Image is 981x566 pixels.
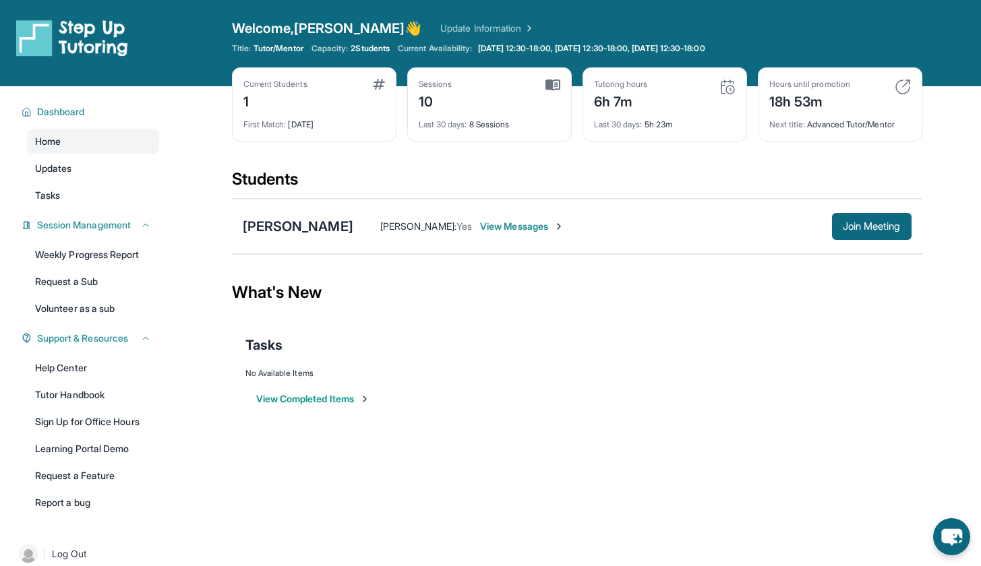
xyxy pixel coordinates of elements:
div: Students [232,168,922,198]
span: Log Out [52,547,87,561]
img: card [545,79,560,91]
span: Tutor/Mentor [254,43,303,54]
span: Title: [232,43,251,54]
button: chat-button [933,518,970,555]
div: 5h 23m [594,111,736,130]
a: Weekly Progress Report [27,243,159,267]
span: Tasks [245,336,283,354]
div: Sessions [419,79,452,90]
div: [PERSON_NAME] [243,217,353,236]
button: View Completed Items [256,392,370,406]
div: No Available Items [245,368,909,379]
img: Chevron Right [521,22,535,35]
a: Volunteer as a sub [27,296,159,321]
span: Capacity: [311,43,349,54]
a: Tutor Handbook [27,383,159,407]
img: user-img [19,544,38,563]
span: First Match : [243,119,287,129]
span: Tasks [35,189,60,202]
button: Dashboard [32,105,151,119]
span: Join Meeting [843,222,901,230]
a: Update Information [440,22,535,35]
a: [DATE] 12:30-18:00, [DATE] 12:30-18:00, [DATE] 12:30-18:00 [475,43,708,54]
span: Last 30 days : [594,119,643,129]
span: [PERSON_NAME] : [380,220,456,232]
div: 1 [243,90,307,111]
div: 10 [419,90,452,111]
img: card [373,79,385,90]
img: card [719,79,736,95]
button: Support & Resources [32,332,151,345]
span: | [43,546,47,562]
span: Home [35,135,61,148]
button: Session Management [32,218,151,232]
a: Sign Up for Office Hours [27,410,159,434]
a: Home [27,129,159,154]
a: Help Center [27,356,159,380]
img: Chevron-Right [554,221,564,232]
div: [DATE] [243,111,385,130]
span: Support & Resources [37,332,128,345]
div: 18h 53m [769,90,850,111]
div: 8 Sessions [419,111,560,130]
div: Tutoring hours [594,79,648,90]
span: [DATE] 12:30-18:00, [DATE] 12:30-18:00, [DATE] 12:30-18:00 [478,43,705,54]
a: Request a Sub [27,270,159,294]
div: 6h 7m [594,90,648,111]
span: Updates [35,162,72,175]
img: card [895,79,911,95]
button: Join Meeting [832,213,912,240]
div: Hours until promotion [769,79,850,90]
span: Current Availability: [398,43,472,54]
span: Yes [456,220,472,232]
div: What's New [232,263,922,322]
div: Current Students [243,79,307,90]
span: Welcome, [PERSON_NAME] 👋 [232,19,422,38]
div: Advanced Tutor/Mentor [769,111,911,130]
a: Updates [27,156,159,181]
span: Next title : [769,119,806,129]
span: Session Management [37,218,131,232]
a: Report a bug [27,491,159,515]
span: View Messages [480,220,564,233]
span: Last 30 days : [419,119,467,129]
a: Tasks [27,183,159,208]
img: logo [16,19,128,57]
span: 2 Students [351,43,390,54]
span: Dashboard [37,105,85,119]
a: Request a Feature [27,464,159,488]
a: Learning Portal Demo [27,437,159,461]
